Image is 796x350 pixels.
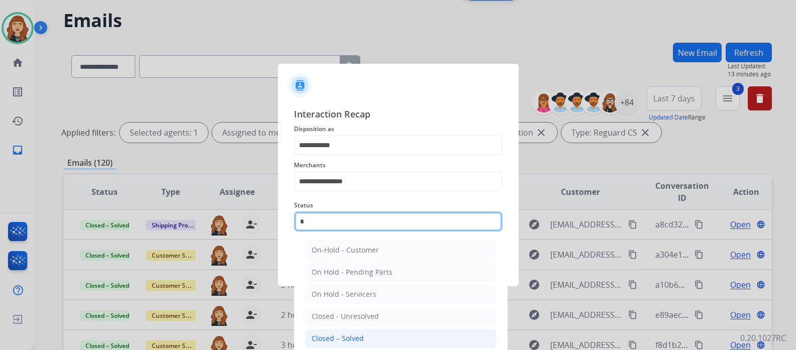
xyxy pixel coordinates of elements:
[740,332,786,344] p: 0.20.1027RC
[294,159,503,171] span: Merchants
[312,333,364,343] div: Closed – Solved
[294,107,503,123] span: Interaction Recap
[312,289,376,299] div: On Hold - Servicers
[312,311,379,321] div: Closed - Unresolved
[294,123,503,135] span: Disposition as
[294,199,503,211] span: Status
[312,267,392,277] div: On Hold - Pending Parts
[312,245,379,255] div: On-Hold - Customer
[288,73,312,97] img: contactIcon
